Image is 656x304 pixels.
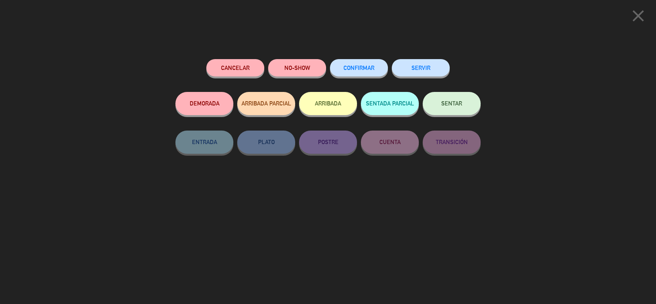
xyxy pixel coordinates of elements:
[237,92,295,115] button: ARRIBADA PARCIAL
[330,59,388,76] button: CONFIRMAR
[268,59,326,76] button: NO-SHOW
[299,92,357,115] button: ARRIBADA
[241,100,291,107] span: ARRIBADA PARCIAL
[423,92,481,115] button: SENTAR
[629,6,648,25] i: close
[392,59,450,76] button: SERVIR
[299,131,357,154] button: POSTRE
[175,131,233,154] button: ENTRADA
[175,92,233,115] button: DEMORADA
[343,65,374,71] span: CONFIRMAR
[441,100,462,107] span: SENTAR
[206,59,264,76] button: Cancelar
[361,92,419,115] button: SENTADA PARCIAL
[626,6,650,29] button: close
[423,131,481,154] button: TRANSICIÓN
[237,131,295,154] button: PLATO
[361,131,419,154] button: CUENTA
